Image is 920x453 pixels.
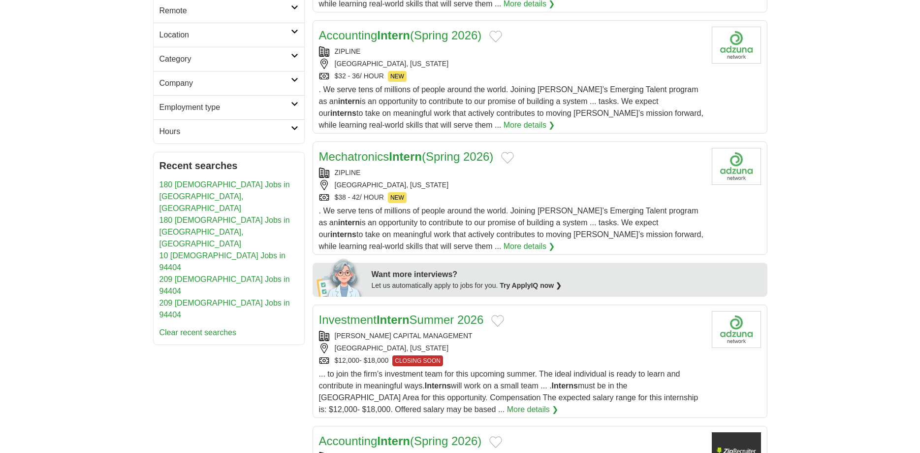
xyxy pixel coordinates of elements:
a: AccountingIntern(Spring 2026) [319,434,482,448]
div: $12,000- $18,000 [319,355,704,366]
a: Clear recent searches [159,328,237,337]
img: ZipLine logo [712,148,761,185]
a: Company [154,71,304,95]
h2: Recent searches [159,158,298,173]
a: 180 [DEMOGRAPHIC_DATA] Jobs in [GEOGRAPHIC_DATA], [GEOGRAPHIC_DATA] [159,216,290,248]
img: Company logo [712,311,761,348]
span: ... to join the firm’s investment team for this upcoming summer. The ideal individual is ready to... [319,370,698,414]
a: ZIPLINE [335,47,361,55]
div: $32 - 36/ HOUR [319,71,704,82]
div: [GEOGRAPHIC_DATA], [US_STATE] [319,59,704,69]
strong: Interns [425,382,451,390]
a: More details ❯ [504,119,555,131]
div: $38 - 42/ HOUR [319,192,704,203]
a: InvestmentInternSummer 2026 [319,313,484,326]
button: Add to favorite jobs [501,152,514,164]
a: Hours [154,119,304,143]
span: . We serve tens of millions of people around the world. Joining [PERSON_NAME]’s Emerging Talent p... [319,207,703,250]
strong: Intern [377,313,410,326]
strong: Intern [377,434,410,448]
span: NEW [388,71,407,82]
img: ZipLine logo [712,27,761,64]
a: Category [154,47,304,71]
strong: intern [338,97,360,105]
img: apply-iq-scientist.png [317,257,364,297]
strong: intern [338,218,360,227]
h2: Hours [159,126,291,138]
strong: Intern [377,29,410,42]
h2: Company [159,77,291,89]
strong: interns [330,230,356,239]
a: Employment type [154,95,304,119]
a: 209 [DEMOGRAPHIC_DATA] Jobs in 94404 [159,275,290,295]
a: Location [154,23,304,47]
h2: Employment type [159,102,291,113]
a: Try ApplyIQ now ❯ [500,281,562,289]
a: MechatronicsIntern(Spring 2026) [319,150,494,163]
button: Add to favorite jobs [489,31,502,42]
strong: Intern [389,150,422,163]
button: Add to favorite jobs [489,436,502,448]
strong: interns [330,109,356,117]
button: Add to favorite jobs [491,315,504,327]
a: ZIPLINE [335,169,361,176]
span: NEW [388,192,407,203]
a: 10 [DEMOGRAPHIC_DATA] Jobs in 94404 [159,251,286,272]
div: [GEOGRAPHIC_DATA], [US_STATE] [319,343,704,353]
span: . We serve tens of millions of people around the world. Joining [PERSON_NAME]’s Emerging Talent p... [319,85,703,129]
h2: Category [159,53,291,65]
a: AccountingIntern(Spring 2026) [319,29,482,42]
div: Let us automatically apply to jobs for you. [372,280,761,291]
a: 180 [DEMOGRAPHIC_DATA] Jobs in [GEOGRAPHIC_DATA], [GEOGRAPHIC_DATA] [159,180,290,212]
a: More details ❯ [507,404,559,416]
a: 209 [DEMOGRAPHIC_DATA] Jobs in 94404 [159,299,290,319]
div: [PERSON_NAME] CAPITAL MANAGEMENT [319,331,704,341]
h2: Remote [159,5,291,17]
strong: Interns [552,382,578,390]
div: [GEOGRAPHIC_DATA], [US_STATE] [319,180,704,190]
h2: Location [159,29,291,41]
a: More details ❯ [504,241,555,252]
div: Want more interviews? [372,269,761,280]
span: CLOSING SOON [392,355,443,366]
